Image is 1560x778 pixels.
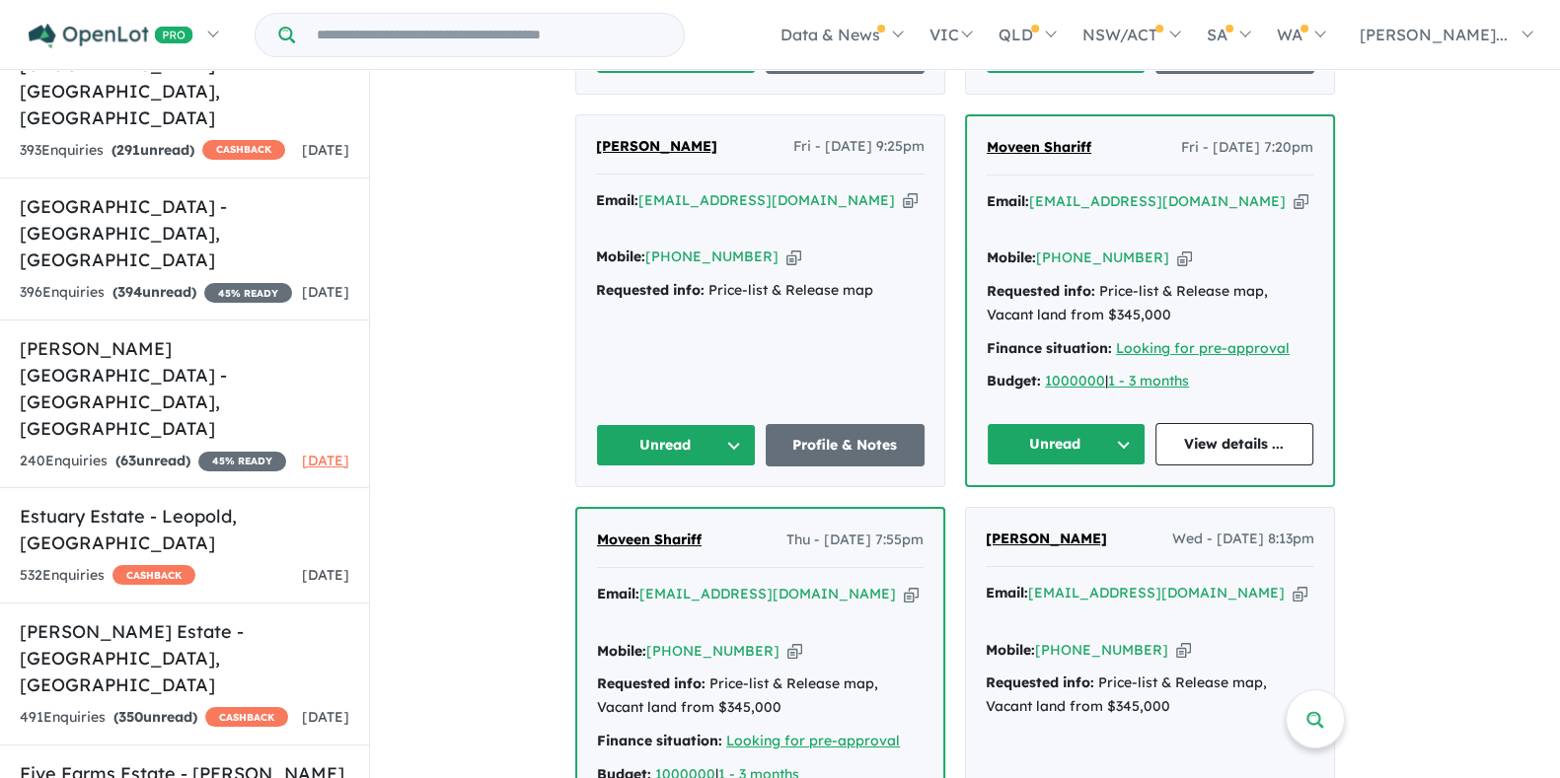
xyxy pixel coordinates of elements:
strong: ( unread) [111,141,194,159]
strong: ( unread) [115,452,190,469]
button: Copy [1293,583,1307,603]
span: 291 [116,141,140,159]
button: Copy [1177,248,1192,268]
h5: [GEOGRAPHIC_DATA] - [GEOGRAPHIC_DATA] , [GEOGRAPHIC_DATA] [20,193,349,273]
span: [DATE] [302,708,349,726]
h5: [GEOGRAPHIC_DATA] - [GEOGRAPHIC_DATA] , [GEOGRAPHIC_DATA] [20,51,349,131]
strong: Mobile: [597,642,646,660]
a: 1 - 3 months [1108,372,1189,389]
button: Copy [904,584,919,604]
span: [PERSON_NAME] [986,530,1107,547]
a: View details ... [1155,423,1314,465]
strong: Finance situation: [987,339,1112,357]
strong: Budget: [987,372,1041,389]
a: [PHONE_NUMBER] [645,248,779,265]
span: Moveen Shariff [597,530,702,548]
div: 393 Enquir ies [20,139,285,163]
a: [PHONE_NUMBER] [646,642,780,660]
a: [EMAIL_ADDRESS][DOMAIN_NAME] [1028,584,1285,601]
span: 45 % READY [204,283,292,303]
span: [PERSON_NAME] [596,137,717,155]
strong: Requested info: [987,282,1095,300]
a: [PHONE_NUMBER] [1036,248,1169,266]
button: Copy [1176,640,1191,661]
a: [EMAIL_ADDRESS][DOMAIN_NAME] [638,191,895,209]
div: Price-list & Release map [596,279,925,303]
span: [DATE] [302,566,349,584]
a: [EMAIL_ADDRESS][DOMAIN_NAME] [639,585,896,602]
h5: Estuary Estate - Leopold , [GEOGRAPHIC_DATA] [20,503,349,556]
div: | [987,370,1313,393]
strong: Mobile: [987,248,1036,266]
h5: [PERSON_NAME] Estate - [GEOGRAPHIC_DATA] , [GEOGRAPHIC_DATA] [20,618,349,698]
span: CASHBACK [202,140,285,160]
span: 394 [117,283,142,301]
input: Try estate name, suburb, builder or developer [299,14,680,56]
strong: Requested info: [986,673,1094,691]
div: Price-list & Release map, Vacant land from $345,000 [987,280,1313,327]
button: Unread [596,424,756,466]
strong: Email: [597,585,639,602]
span: Fri - [DATE] 9:25pm [793,135,925,159]
a: [PERSON_NAME] [596,135,717,159]
strong: ( unread) [113,708,197,726]
button: Copy [1294,191,1308,212]
strong: Email: [596,191,638,209]
a: [EMAIL_ADDRESS][DOMAIN_NAME] [1029,192,1286,210]
a: Moveen Shariff [597,529,702,552]
strong: Email: [986,584,1028,601]
div: Price-list & Release map, Vacant land from $345,000 [986,672,1314,719]
span: CASHBACK [112,565,195,585]
div: Price-list & Release map, Vacant land from $345,000 [597,672,924,720]
span: CASHBACK [205,707,288,727]
span: [DATE] [302,283,349,301]
strong: Requested info: [596,281,705,299]
a: [PERSON_NAME] [986,528,1107,551]
span: Wed - [DATE] 8:13pm [1172,528,1314,551]
div: 491 Enquir ies [20,706,288,730]
span: 350 [118,708,143,726]
span: Moveen Shariff [987,138,1091,156]
span: Thu - [DATE] 7:55pm [786,529,924,552]
button: Copy [786,247,801,267]
strong: Email: [987,192,1029,210]
span: [DATE] [302,452,349,469]
button: Copy [903,190,918,211]
div: 532 Enquir ies [20,564,195,588]
a: Looking for pre-approval [1116,339,1290,357]
strong: Requested info: [597,674,706,692]
div: 240 Enquir ies [20,450,286,473]
strong: Mobile: [986,641,1035,659]
strong: ( unread) [112,283,196,301]
span: 63 [120,452,136,469]
h5: [PERSON_NAME][GEOGRAPHIC_DATA] - [GEOGRAPHIC_DATA] , [GEOGRAPHIC_DATA] [20,335,349,442]
button: Unread [987,423,1146,465]
span: Fri - [DATE] 7:20pm [1181,136,1313,160]
strong: Finance situation: [597,732,722,749]
a: 1000000 [1045,372,1105,389]
div: 396 Enquir ies [20,281,292,305]
span: [PERSON_NAME]... [1360,25,1508,44]
button: Copy [787,641,802,662]
a: Looking for pre-approval [726,732,900,749]
span: [DATE] [302,141,349,159]
img: Openlot PRO Logo White [29,24,193,48]
span: 45 % READY [198,452,286,471]
a: Moveen Shariff [987,136,1091,160]
a: [PHONE_NUMBER] [1035,641,1168,659]
strong: Mobile: [596,248,645,265]
a: Profile & Notes [766,424,926,466]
